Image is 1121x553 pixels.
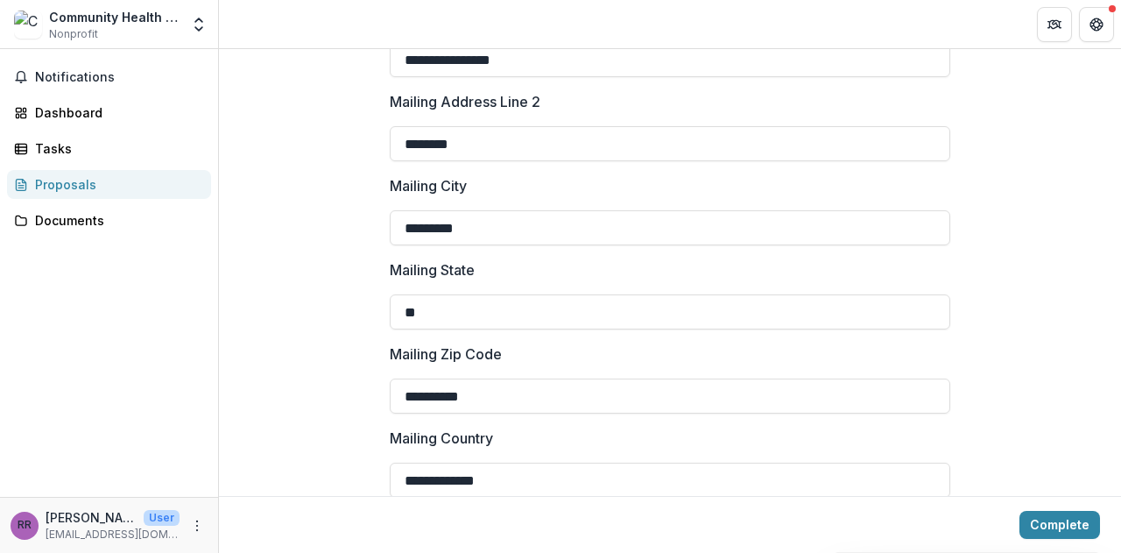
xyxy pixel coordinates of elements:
[14,11,42,39] img: Community Health Commission of Missouri
[35,139,197,158] div: Tasks
[187,7,211,42] button: Open entity switcher
[1079,7,1114,42] button: Get Help
[46,527,180,542] p: [EMAIL_ADDRESS][DOMAIN_NAME]
[7,98,211,127] a: Dashboard
[144,510,180,526] p: User
[390,175,467,196] p: Mailing City
[390,91,540,112] p: Mailing Address Line 2
[7,63,211,91] button: Notifications
[35,103,197,122] div: Dashboard
[187,515,208,536] button: More
[390,428,493,449] p: Mailing Country
[35,211,197,230] div: Documents
[7,134,211,163] a: Tasks
[1037,7,1072,42] button: Partners
[7,206,211,235] a: Documents
[49,26,98,42] span: Nonprofit
[18,520,32,531] div: Riisa Rawlins
[7,170,211,199] a: Proposals
[1019,511,1100,539] button: Complete
[390,259,475,280] p: Mailing State
[35,70,204,85] span: Notifications
[46,508,137,527] p: [PERSON_NAME]
[35,175,197,194] div: Proposals
[49,8,180,26] div: Community Health Commission of [US_STATE]
[390,344,502,365] p: Mailing Zip Code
